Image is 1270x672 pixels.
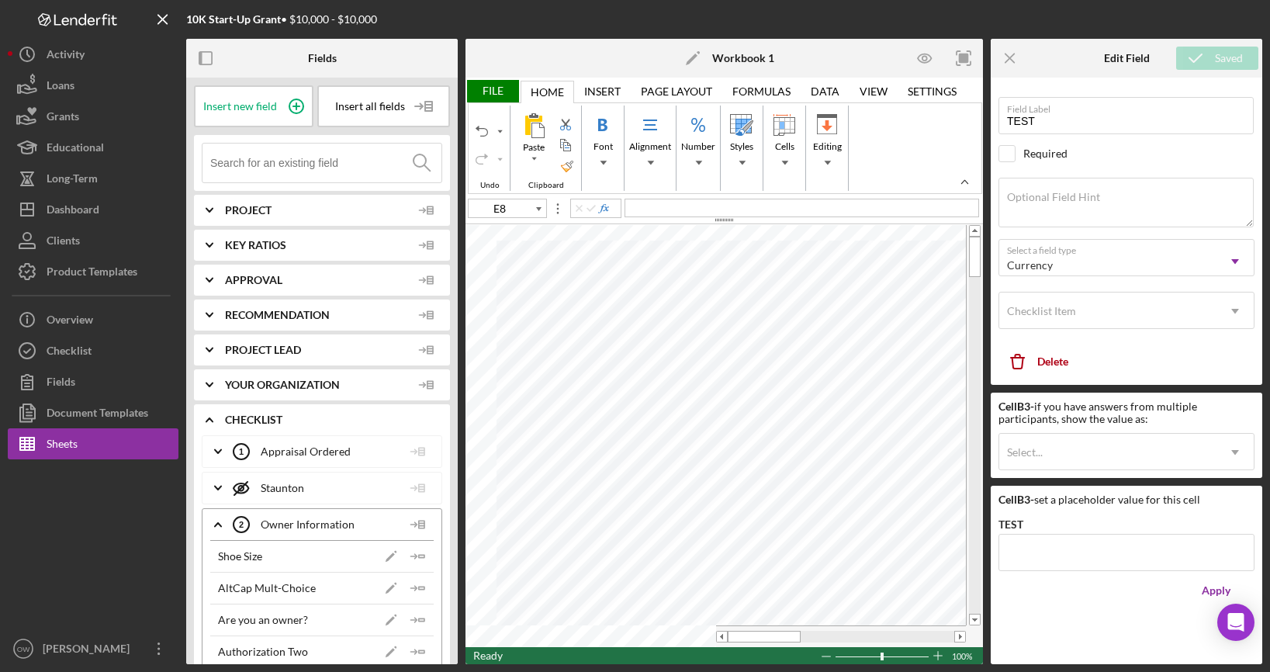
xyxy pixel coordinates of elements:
button: Saved [1176,47,1258,70]
div: Clipboard [510,106,582,191]
span: Recommendation [225,309,411,321]
span: Checklist [225,414,442,426]
a: Activity [8,39,178,70]
div: Select... [1007,446,1043,459]
div: Zoom In [932,647,944,664]
div: File [465,80,519,102]
label: Optional Field Hint [1007,191,1100,203]
div: Document Templates [47,397,148,432]
button: Apply [1177,575,1254,606]
div: Checklist [47,335,92,370]
div: Clients [47,225,80,260]
text: OW [17,645,30,653]
button: Grants [8,101,178,132]
div: Zoom level [952,647,975,664]
div: Undo [472,122,491,140]
div: Product Templates [47,256,137,291]
div: Zoom Out [820,648,832,665]
div: Shoe Size [218,550,262,563]
div: Zoom [881,653,884,660]
tspan: 1 [239,447,244,456]
button: Loans [8,70,178,101]
div: undoList [493,123,506,140]
div: Zoom [835,647,932,664]
div: • $10,000 - $10,000 [186,13,377,26]
div: Home [521,81,574,103]
div: Authorization Two [218,646,308,658]
div: Cells [764,109,805,171]
button: Overview [8,304,178,335]
span: Key Ratios [225,239,411,251]
div: Educational [47,132,104,167]
span: Project Lead [225,344,411,356]
input: Search for an existing field [210,144,441,182]
tspan: 2 [239,520,244,529]
div: Page Layout [641,85,712,98]
div: Overview [47,304,93,339]
span: Insert new field [203,100,277,113]
div: [PERSON_NAME] [39,633,140,668]
div: Paste [520,140,548,154]
div: Edit Field [1104,52,1150,64]
button: Dashboard [8,194,178,225]
div: Dashboard [47,194,99,229]
div: Insert [574,80,631,102]
div: set a placeholder value for this cell [998,494,1254,506]
div: Required [1023,147,1068,160]
button: Insert Function [597,203,610,215]
span: 100% [952,648,975,665]
span: Ready [473,649,503,662]
button: OW[PERSON_NAME] [8,633,178,664]
span: Approval [225,274,411,286]
div: AltCap Mult-Choice [218,582,316,594]
div: Number [677,109,719,171]
button: Sheets [8,428,178,459]
div: Cells [772,140,798,154]
div: Font [590,140,616,154]
div: Page Layout [631,80,722,102]
button: Document Templates [8,397,178,428]
div: Formulas [722,80,801,102]
div: Alignment [625,109,675,171]
label: Format Painter [558,157,576,175]
div: In Ready mode [473,647,503,664]
div: Undo [469,106,510,191]
button: Product Templates [8,256,178,287]
div: Long-Term [47,163,98,198]
div: Are you an owner? [218,614,308,626]
div: Paste All [514,110,554,171]
div: Home [531,86,564,99]
div: Alignment [626,140,674,154]
a: Clients [8,225,178,256]
div: Styles [722,109,762,171]
div: Fields [47,366,75,401]
a: Checklist [8,335,178,366]
span: Your Organization [225,379,411,391]
div: Data [811,85,839,98]
button: Long-Term [8,163,178,194]
div: Saved [1215,47,1243,70]
div: Number [678,140,718,154]
div: Fields [308,52,337,64]
label: TEST [998,518,1023,531]
div: Activity [47,39,85,74]
div: Appraisal Ordered [234,432,403,471]
b: Cell B3 - [998,400,1034,413]
div: Clipboard [524,181,568,190]
span: Insert all fields [335,100,405,113]
div: Formulas [732,85,791,98]
div: Undo [476,181,504,190]
span: Project [225,204,411,216]
a: Educational [8,132,178,163]
b: Cell B3 - [998,493,1034,506]
div: View [860,85,888,98]
div: Copy [556,136,575,154]
div: Delete [1037,346,1068,377]
div: Staunton [234,469,403,507]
